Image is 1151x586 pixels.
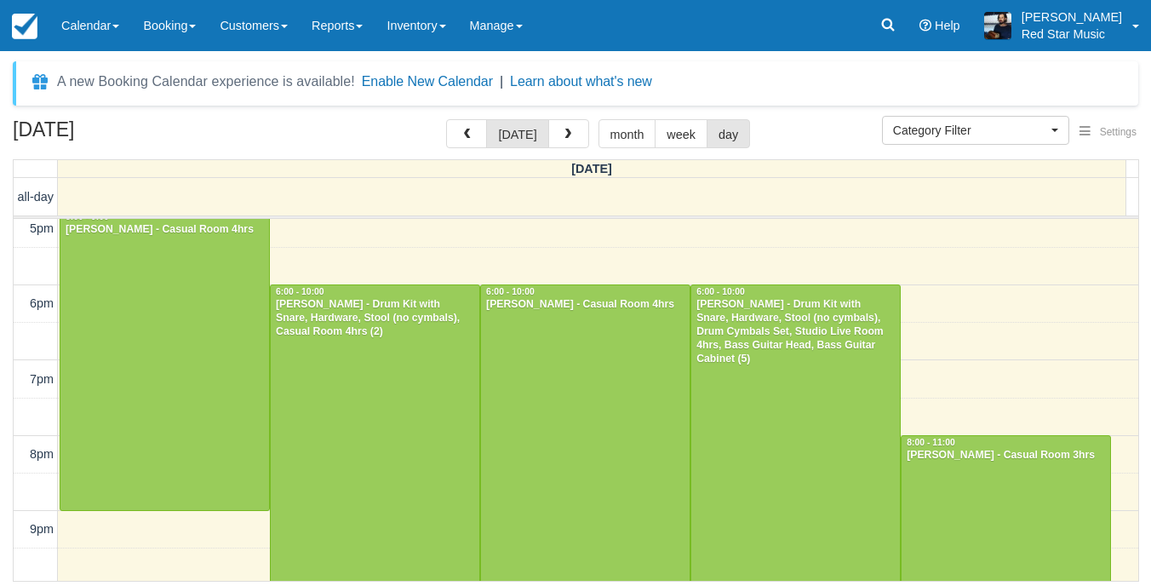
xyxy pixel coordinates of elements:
[696,287,745,296] span: 6:00 - 10:00
[30,372,54,386] span: 7pm
[690,284,901,586] a: 6:00 - 10:00[PERSON_NAME] - Drum Kit with Snare, Hardware, Stool (no cymbals), Drum Cymbals Set, ...
[57,72,355,92] div: A new Booking Calendar experience is available!
[696,298,896,365] div: [PERSON_NAME] - Drum Kit with Snare, Hardware, Stool (no cymbals), Drum Cymbals Set, Studio Live ...
[30,522,54,536] span: 9pm
[60,210,270,511] a: 5:00 - 9:00[PERSON_NAME] - Casual Room 4hrs
[1069,120,1147,145] button: Settings
[571,162,612,175] span: [DATE]
[510,74,652,89] a: Learn about what's new
[276,287,324,296] span: 6:00 - 10:00
[655,119,707,148] button: week
[485,298,685,312] div: [PERSON_NAME] - Casual Room 4hrs
[30,296,54,310] span: 6pm
[984,12,1011,39] img: A1
[18,190,54,204] span: all-day
[362,73,493,90] button: Enable New Calendar
[30,447,54,461] span: 8pm
[1022,26,1122,43] p: Red Star Music
[907,438,955,447] span: 8:00 - 11:00
[12,14,37,39] img: checkfront-main-nav-mini-logo.png
[270,284,480,586] a: 6:00 - 10:00[PERSON_NAME] - Drum Kit with Snare, Hardware, Stool (no cymbals), Casual Room 4hrs (2)
[935,19,960,32] span: Help
[30,221,54,235] span: 5pm
[906,449,1106,462] div: [PERSON_NAME] - Casual Room 3hrs
[707,119,750,148] button: day
[486,119,548,148] button: [DATE]
[65,223,265,237] div: [PERSON_NAME] - Casual Room 4hrs
[919,20,931,32] i: Help
[598,119,656,148] button: month
[1022,9,1122,26] p: [PERSON_NAME]
[486,287,535,296] span: 6:00 - 10:00
[480,284,690,586] a: 6:00 - 10:00[PERSON_NAME] - Casual Room 4hrs
[275,298,475,339] div: [PERSON_NAME] - Drum Kit with Snare, Hardware, Stool (no cymbals), Casual Room 4hrs (2)
[13,119,228,151] h2: [DATE]
[500,74,503,89] span: |
[1100,126,1137,138] span: Settings
[882,116,1069,145] button: Category Filter
[893,122,1047,139] span: Category Filter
